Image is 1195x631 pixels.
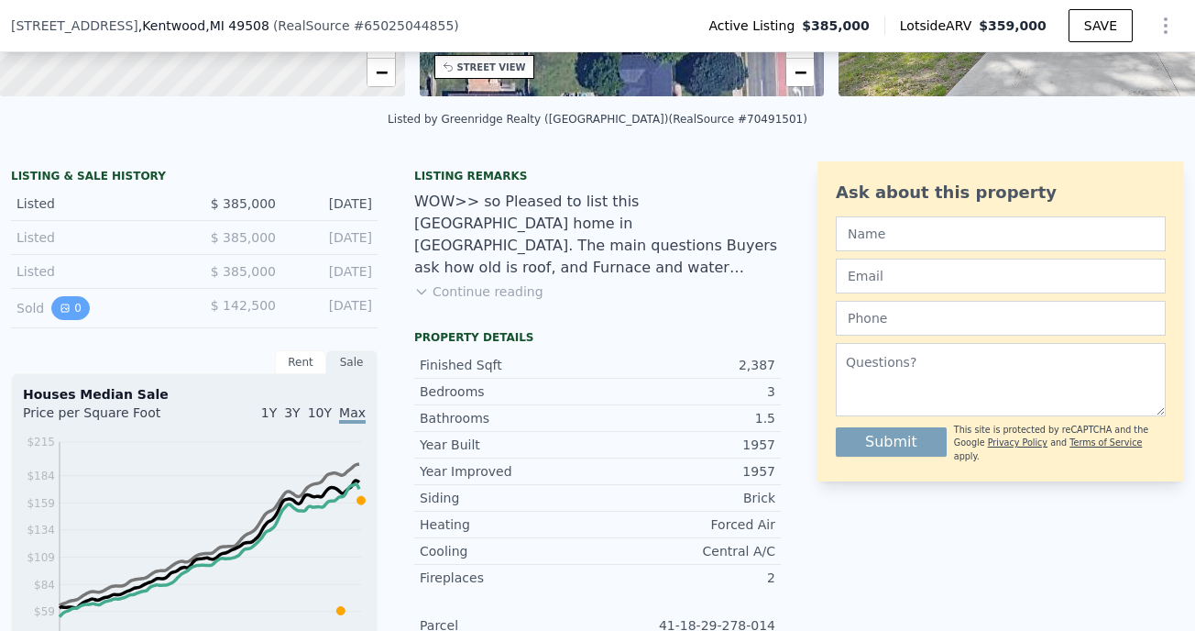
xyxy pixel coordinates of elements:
div: Listed by Greenridge Realty ([GEOGRAPHIC_DATA]) (RealSource #70491501) [388,113,807,126]
div: Sold [16,296,180,320]
a: Zoom out [786,59,814,86]
tspan: $109 [27,551,55,564]
span: Lotside ARV [900,17,979,35]
div: This site is protected by reCAPTCHA and the Google and apply. [954,424,1166,463]
tspan: $215 [27,436,55,448]
span: # 65025044855 [354,18,455,33]
div: Year Built [420,436,597,454]
div: Heating [420,515,597,534]
button: View historical data [51,296,90,320]
span: $359,000 [979,18,1047,33]
div: 1957 [597,436,775,454]
div: Ask about this property [836,180,1166,205]
div: Listed [16,194,180,213]
span: 3Y [284,405,300,420]
span: $ 385,000 [211,196,276,211]
div: Cooling [420,542,597,560]
input: Phone [836,301,1166,336]
span: 1Y [261,405,277,420]
span: $ 385,000 [211,264,276,279]
div: 1.5 [597,409,775,427]
button: Submit [836,427,947,457]
div: ( ) [273,17,459,35]
div: Central A/C [597,542,775,560]
div: 3 [597,382,775,401]
div: Finished Sqft [420,356,597,374]
div: [DATE] [291,296,372,320]
div: Rent [275,350,326,374]
span: − [375,61,387,83]
tspan: $184 [27,470,55,482]
div: Fireplaces [420,569,597,587]
div: 2,387 [597,356,775,374]
input: Name [836,216,1166,251]
tspan: $159 [27,497,55,510]
button: Show Options [1147,7,1184,44]
div: [DATE] [291,194,372,213]
div: WOW>> so Pleased to list this [GEOGRAPHIC_DATA] home in [GEOGRAPHIC_DATA]. The main questions Buy... [414,191,781,279]
span: 10Y [308,405,332,420]
div: 2 [597,569,775,587]
div: Houses Median Sale [23,385,366,404]
tspan: $59 [34,605,55,618]
button: SAVE [1069,9,1133,42]
div: STREET VIEW [457,61,526,74]
div: Listing remarks [414,169,781,183]
div: [DATE] [291,262,372,281]
span: Max [339,405,366,424]
button: Continue reading [414,282,543,301]
span: − [795,61,806,83]
span: $ 385,000 [211,230,276,245]
span: $ 142,500 [211,298,276,313]
span: Active Listing [708,17,802,35]
div: 1957 [597,462,775,481]
div: Price per Square Foot [23,404,194,433]
div: Forced Air [597,515,775,534]
a: Privacy Policy [988,437,1047,448]
div: Listed [16,262,180,281]
div: Brick [597,489,775,507]
span: RealSource [278,18,349,33]
div: Year Improved [420,462,597,481]
a: Terms of Service [1069,437,1142,448]
div: LISTING & SALE HISTORY [11,169,378,187]
span: , Kentwood [138,17,269,35]
span: [STREET_ADDRESS] [11,17,138,35]
div: Bathrooms [420,409,597,427]
div: Property details [414,330,781,345]
tspan: $134 [27,524,55,537]
a: Zoom out [367,59,395,86]
span: , MI 49508 [205,18,269,33]
div: Listed [16,228,180,247]
span: $385,000 [802,17,870,35]
tspan: $84 [34,579,55,592]
div: Bedrooms [420,382,597,401]
div: [DATE] [291,228,372,247]
input: Email [836,259,1166,293]
div: Siding [420,489,597,507]
div: Sale [326,350,378,374]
